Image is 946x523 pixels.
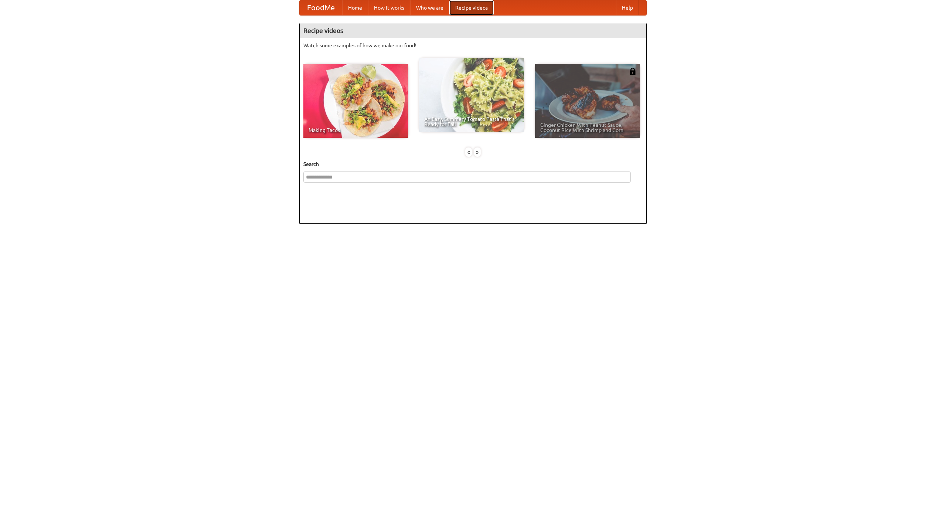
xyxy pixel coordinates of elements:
span: Making Tacos [309,128,403,133]
a: How it works [368,0,410,15]
a: Making Tacos [303,64,408,138]
div: » [474,147,481,157]
h5: Search [303,160,643,168]
a: Home [342,0,368,15]
span: An Easy, Summery Tomato Pasta That's Ready for Fall [424,116,519,127]
a: An Easy, Summery Tomato Pasta That's Ready for Fall [419,58,524,132]
p: Watch some examples of how we make our food! [303,42,643,49]
a: FoodMe [300,0,342,15]
a: Help [616,0,639,15]
a: Who we are [410,0,449,15]
div: « [465,147,472,157]
a: Recipe videos [449,0,494,15]
img: 483408.png [629,68,636,75]
h4: Recipe videos [300,23,646,38]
